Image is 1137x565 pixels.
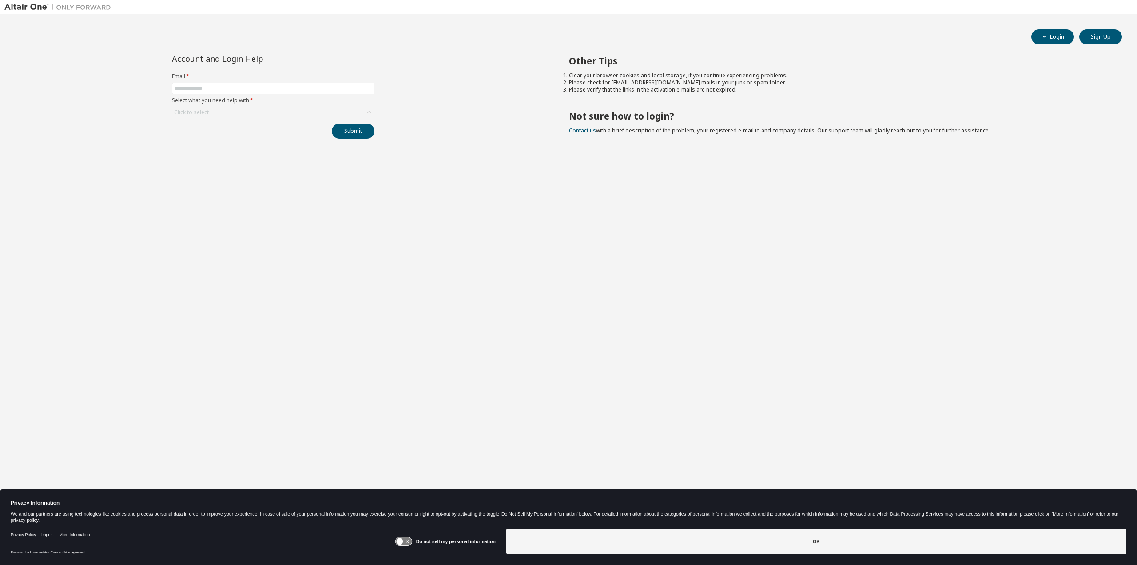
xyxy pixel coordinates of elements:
[1031,29,1074,44] button: Login
[332,124,374,139] button: Submit
[172,97,374,104] label: Select what you need help with
[569,55,1106,67] h2: Other Tips
[4,3,115,12] img: Altair One
[569,127,990,134] span: with a brief description of the problem, your registered e-mail id and company details. Our suppo...
[172,107,374,118] div: Click to select
[172,73,374,80] label: Email
[172,55,334,62] div: Account and Login Help
[569,127,596,134] a: Contact us
[174,109,209,116] div: Click to select
[569,110,1106,122] h2: Not sure how to login?
[569,86,1106,93] li: Please verify that the links in the activation e-mails are not expired.
[569,79,1106,86] li: Please check for [EMAIL_ADDRESS][DOMAIN_NAME] mails in your junk or spam folder.
[569,72,1106,79] li: Clear your browser cookies and local storage, if you continue experiencing problems.
[1079,29,1122,44] button: Sign Up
